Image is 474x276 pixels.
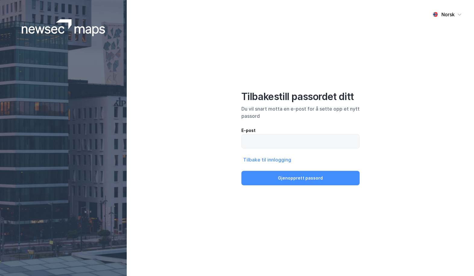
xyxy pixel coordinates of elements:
[444,247,474,276] iframe: Chat Widget
[241,91,360,103] div: Tilbakestill passordet ditt
[241,127,360,134] div: E-post
[241,105,360,120] div: Du vil snart motta en e-post for å sette opp et nytt passord
[22,19,105,36] img: logoWhite.bf58a803f64e89776f2b079ca2356427.svg
[241,156,293,164] button: Tilbake til innlogging
[241,171,360,185] button: Gjenopprett passord
[441,11,455,18] div: Norsk
[444,247,474,276] div: Kontrollprogram for chat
